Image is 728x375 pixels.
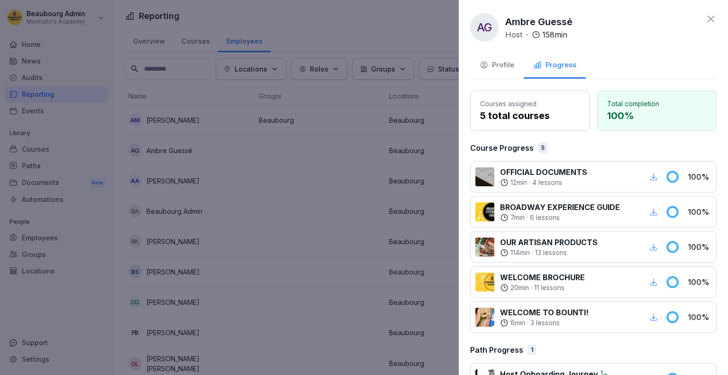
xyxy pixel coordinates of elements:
[505,29,522,40] p: Host
[500,178,587,187] div: ·
[510,283,529,293] p: 20 min
[607,109,707,123] p: 100 %
[535,248,567,257] p: 13 lessons
[538,143,547,153] div: 5
[470,13,499,42] div: AG
[480,99,580,109] p: Courses assigned
[530,213,560,222] p: 6 lessons
[500,283,585,293] div: ·
[500,201,620,213] p: BROADWAY EXPERIENCE GUIDE
[688,171,711,183] p: 100 %
[480,109,580,123] p: 5 total courses
[470,53,524,79] button: Profile
[510,248,530,257] p: 114 min
[500,166,587,178] p: OFFICIAL DOCUMENTS
[500,307,589,318] p: WELCOME TO BOUNTI!
[470,344,523,356] p: Path Progress
[480,60,514,71] div: Profile
[500,272,585,283] p: WELCOME BROCHURE
[510,213,525,222] p: 7 min
[500,237,598,248] p: OUR ARTISAN PRODUCTS
[688,311,711,323] p: 100 %
[542,29,567,40] p: 158 min
[510,178,527,187] p: 12 min
[534,283,564,293] p: 11 lessons
[532,178,562,187] p: 4 lessons
[688,206,711,218] p: 100 %
[500,213,620,222] div: ·
[530,318,560,328] p: 3 lessons
[524,53,586,79] button: Progress
[470,142,534,154] p: Course Progress
[528,345,536,355] div: 1
[688,276,711,288] p: 100 %
[688,241,711,253] p: 100 %
[500,248,598,257] div: ·
[505,15,573,29] p: Ambre Guessé
[607,99,707,109] p: Total completion
[505,29,567,40] div: ·
[500,318,589,328] div: ·
[533,60,576,71] div: Progress
[510,318,525,328] p: 6 min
